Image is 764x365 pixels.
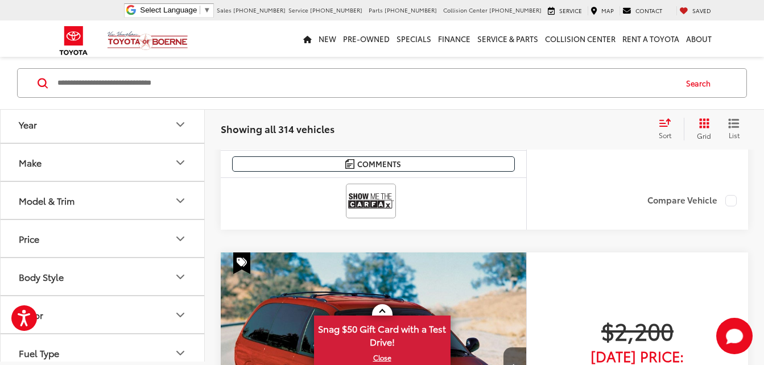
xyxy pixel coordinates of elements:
[601,6,614,15] span: Map
[140,6,197,14] span: Select Language
[1,106,205,143] button: YearYear
[620,6,665,15] a: Contact
[676,6,714,15] a: My Saved Vehicles
[1,144,205,181] button: MakeMake
[474,20,542,57] a: Service & Parts: Opens in a new tab
[545,6,585,15] a: Service
[385,6,437,14] span: [PHONE_NUMBER]
[315,317,449,351] span: Snag $50 Gift Card with a Test Drive!
[174,156,187,169] div: Make
[588,6,617,15] a: Map
[357,159,401,169] span: Comments
[19,157,42,168] div: Make
[619,20,683,57] a: Rent a Toyota
[716,318,753,354] button: Toggle Chat Window
[559,6,582,15] span: Service
[675,69,727,97] button: Search
[489,6,542,14] span: [PHONE_NUMBER]
[221,122,334,135] span: Showing all 314 vehicles
[174,308,187,322] div: Color
[435,20,474,57] a: Finance
[1,297,205,334] button: ColorColor
[653,118,684,140] button: Select sort value
[393,20,435,57] a: Specials
[684,118,720,140] button: Grid View
[19,348,59,359] div: Fuel Type
[635,6,662,15] span: Contact
[692,6,711,15] span: Saved
[107,31,188,51] img: Vic Vaughan Toyota of Boerne
[300,20,315,57] a: Home
[203,6,210,14] span: ▼
[56,69,675,97] input: Search by Make, Model, or Keyword
[728,130,740,140] span: List
[647,195,737,206] label: Compare Vehicle
[348,186,394,216] img: View CARFAX report
[288,6,308,14] span: Service
[369,6,383,14] span: Parts
[659,130,671,140] span: Sort
[697,131,711,140] span: Grid
[233,252,250,274] span: Special
[1,221,205,258] button: PricePrice
[547,350,728,362] span: [DATE] Price:
[345,159,354,169] img: Comments
[19,196,75,206] div: Model & Trim
[716,318,753,354] svg: Start Chat
[140,6,210,14] a: Select Language​
[720,118,748,140] button: List View
[19,119,37,130] div: Year
[683,20,715,57] a: About
[547,316,728,345] span: $2,200
[310,6,362,14] span: [PHONE_NUMBER]
[19,234,39,244] div: Price
[174,232,187,246] div: Price
[232,156,515,172] button: Comments
[174,194,187,208] div: Model & Trim
[19,272,64,283] div: Body Style
[1,259,205,296] button: Body StyleBody Style
[443,6,488,14] span: Collision Center
[1,182,205,219] button: Model & TrimModel & Trim
[217,6,232,14] span: Sales
[340,20,393,57] a: Pre-Owned
[315,20,340,57] a: New
[52,22,95,59] img: Toyota
[174,118,187,131] div: Year
[174,346,187,360] div: Fuel Type
[174,270,187,284] div: Body Style
[233,6,286,14] span: [PHONE_NUMBER]
[542,20,619,57] a: Collision Center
